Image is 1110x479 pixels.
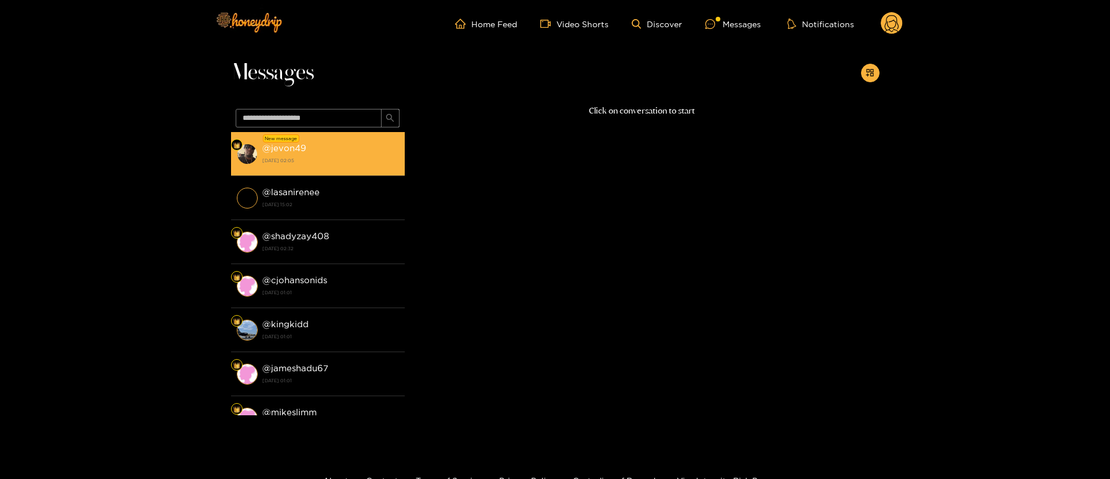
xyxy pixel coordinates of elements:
[237,408,258,429] img: conversation
[233,230,240,237] img: Fan Level
[262,143,306,153] strong: @ jevon49
[233,318,240,325] img: Fan Level
[861,64,880,82] button: appstore-add
[237,232,258,253] img: conversation
[237,320,258,341] img: conversation
[540,19,609,29] a: Video Shorts
[455,19,471,29] span: home
[262,243,399,254] strong: [DATE] 02:32
[233,142,240,149] img: Fan Level
[262,287,399,298] strong: [DATE] 01:01
[262,319,309,329] strong: @ kingkidd
[237,364,258,385] img: conversation
[262,407,317,417] strong: @ mikeslimm
[262,375,399,386] strong: [DATE] 01:01
[237,188,258,209] img: conversation
[233,362,240,369] img: Fan Level
[381,109,400,127] button: search
[262,363,328,373] strong: @ jameshadu67
[540,19,556,29] span: video-camera
[405,104,880,118] p: Click on conversation to start
[262,199,399,210] strong: [DATE] 15:02
[233,274,240,281] img: Fan Level
[237,276,258,297] img: conversation
[237,144,258,164] img: conversation
[632,19,682,29] a: Discover
[386,114,394,123] span: search
[263,134,299,142] div: New message
[866,68,874,78] span: appstore-add
[455,19,517,29] a: Home Feed
[262,231,329,241] strong: @ shadyzay408
[262,331,399,342] strong: [DATE] 01:01
[262,187,320,197] strong: @ lasanirenee
[231,59,314,87] span: Messages
[262,155,399,166] strong: [DATE] 02:05
[705,17,761,31] div: Messages
[233,406,240,413] img: Fan Level
[784,18,858,30] button: Notifications
[262,275,327,285] strong: @ cjohansonids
